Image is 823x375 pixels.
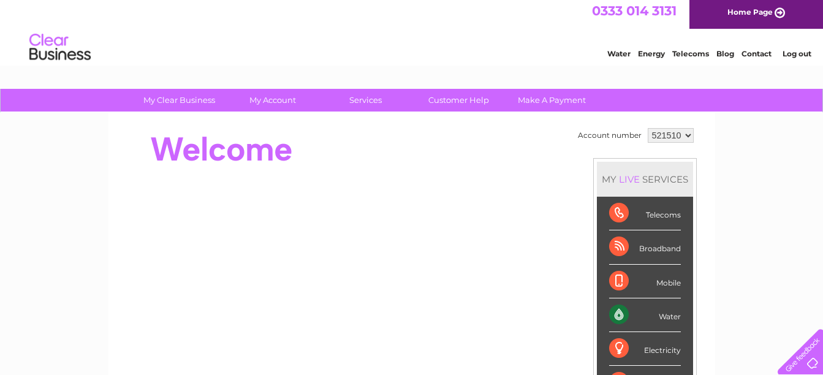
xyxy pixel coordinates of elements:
[592,6,677,21] a: 0333 014 3131
[616,173,642,185] div: LIVE
[575,125,645,146] td: Account number
[222,89,323,112] a: My Account
[123,7,702,59] div: Clear Business is a trading name of Verastar Limited (registered in [GEOGRAPHIC_DATA] No. 3667643...
[129,89,230,112] a: My Clear Business
[609,265,681,298] div: Mobile
[609,197,681,230] div: Telecoms
[315,89,416,112] a: Services
[597,162,693,197] div: MY SERVICES
[638,52,665,61] a: Energy
[501,89,602,112] a: Make A Payment
[609,230,681,264] div: Broadband
[609,332,681,366] div: Electricity
[672,52,709,61] a: Telecoms
[607,52,631,61] a: Water
[741,52,772,61] a: Contact
[609,298,681,332] div: Water
[783,52,811,61] a: Log out
[29,32,91,69] img: logo.png
[716,52,734,61] a: Blog
[408,89,509,112] a: Customer Help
